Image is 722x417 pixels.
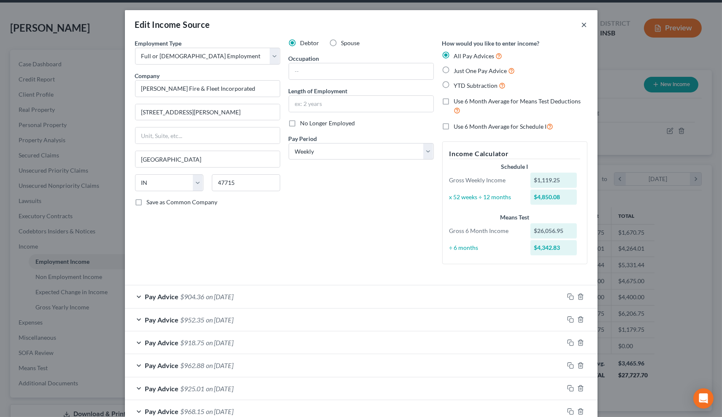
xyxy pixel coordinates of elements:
[289,63,433,79] input: --
[693,388,714,409] div: Open Intercom Messenger
[454,52,495,60] span: All Pay Advices
[206,292,234,301] span: on [DATE]
[135,19,210,30] div: Edit Income Source
[445,193,527,201] div: x 52 weeks ÷ 12 months
[445,244,527,252] div: ÷ 6 months
[530,223,577,238] div: $26,056.95
[145,338,179,347] span: Pay Advice
[206,338,234,347] span: on [DATE]
[145,385,179,393] span: Pay Advice
[145,292,179,301] span: Pay Advice
[181,316,205,324] span: $952.35
[206,407,234,415] span: on [DATE]
[289,87,348,95] label: Length of Employment
[454,123,547,130] span: Use 6 Month Average for Schedule I
[145,361,179,369] span: Pay Advice
[530,190,577,205] div: $4,850.08
[442,39,540,48] label: How would you like to enter income?
[206,316,234,324] span: on [DATE]
[300,119,355,127] span: No Longer Employed
[449,149,580,159] h5: Income Calculator
[206,385,234,393] span: on [DATE]
[454,97,581,105] span: Use 6 Month Average for Means Test Deductions
[212,174,280,191] input: Enter zip...
[449,162,580,171] div: Schedule I
[145,407,179,415] span: Pay Advice
[289,96,433,112] input: ex: 2 years
[181,361,205,369] span: $962.88
[445,227,527,235] div: Gross 6 Month Income
[135,104,280,120] input: Enter address...
[135,40,182,47] span: Employment Type
[581,19,587,30] button: ×
[289,135,317,142] span: Pay Period
[135,80,280,97] input: Search company by name...
[147,198,218,206] span: Save as Common Company
[135,151,280,167] input: Enter city...
[300,39,319,46] span: Debtor
[289,54,319,63] label: Occupation
[135,72,160,79] span: Company
[181,385,205,393] span: $925.01
[454,82,498,89] span: YTD Subtraction
[449,213,580,222] div: Means Test
[454,67,507,74] span: Just One Pay Advice
[181,292,205,301] span: $904.36
[181,338,205,347] span: $918.75
[530,240,577,255] div: $4,342.83
[445,176,527,184] div: Gross Weekly Income
[341,39,360,46] span: Spouse
[145,316,179,324] span: Pay Advice
[206,361,234,369] span: on [DATE]
[135,127,280,144] input: Unit, Suite, etc...
[530,173,577,188] div: $1,119.25
[181,407,205,415] span: $968.15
